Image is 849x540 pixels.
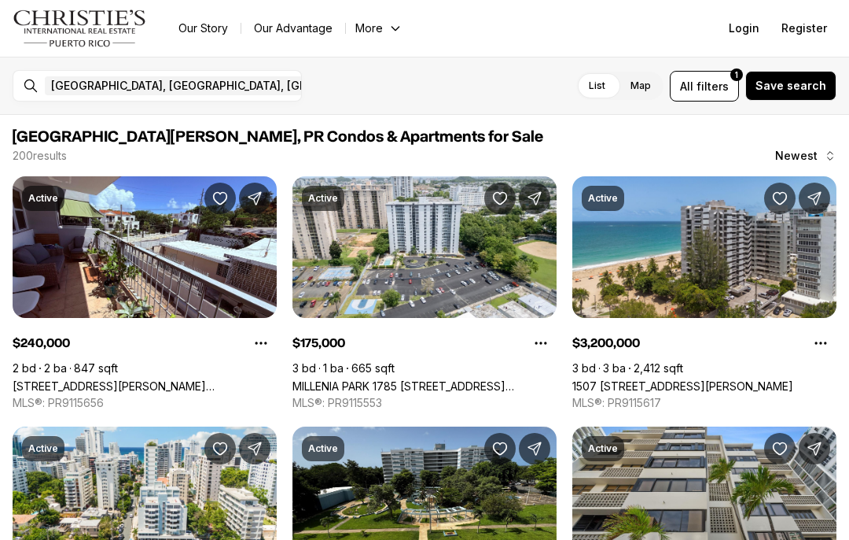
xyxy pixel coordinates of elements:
[745,71,836,101] button: Save search
[766,140,846,172] button: Newest
[755,80,826,92] span: Save search
[618,72,663,100] label: Map
[28,442,58,455] p: Active
[308,192,338,205] p: Active
[13,129,543,145] span: [GEOGRAPHIC_DATA][PERSON_NAME], PR Condos & Apartments for Sale
[588,192,618,205] p: Active
[764,183,796,214] button: Save Property: 1507 ASHFORD #1202
[772,13,836,44] button: Register
[781,22,827,35] span: Register
[719,13,769,44] button: Login
[799,433,830,464] button: Share Property
[572,379,793,393] a: 1507 ASHFORD #1202, SAN JUAN PR, 00911
[525,327,557,359] button: Property options
[484,183,516,214] button: Save Property: MILLENIA PARK 1785 CALLE J. FERRER Y FERRER 100 #Apt 1101
[775,150,818,162] span: Newest
[735,68,738,81] span: 1
[13,9,147,47] img: logo
[346,17,412,39] button: More
[28,192,58,205] p: Active
[292,379,557,393] a: MILLENIA PARK 1785 CALLE J. FERRER Y FERRER 100 #Apt 1101, SAN JUAN, PR PR, 00921
[239,183,270,214] button: Share Property
[729,22,759,35] span: Login
[764,433,796,464] button: Save Property: 56 KINGS COURT ST #2A
[670,71,739,102] button: Allfilters1
[239,433,270,464] button: Share Property
[241,17,345,39] a: Our Advantage
[484,433,516,464] button: Save Property: 501-735354 COND LOS ALMENDROS #508-735354
[696,78,729,94] span: filters
[805,327,836,359] button: Property options
[204,433,236,464] button: Save Property: 1351 AVE. WILSON #202
[799,183,830,214] button: Share Property
[166,17,241,39] a: Our Story
[13,150,67,162] p: 200 results
[13,379,277,393] a: 463 SAGRADO CORAZON #302-A, SAN JUAN PR, 00915
[576,72,618,100] label: List
[680,78,693,94] span: All
[588,442,618,455] p: Active
[245,327,277,359] button: Property options
[519,183,550,214] button: Share Property
[519,433,550,464] button: Share Property
[308,442,338,455] p: Active
[51,80,399,92] span: [GEOGRAPHIC_DATA], [GEOGRAPHIC_DATA], [GEOGRAPHIC_DATA]
[204,183,236,214] button: Save Property: 463 SAGRADO CORAZON #302-A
